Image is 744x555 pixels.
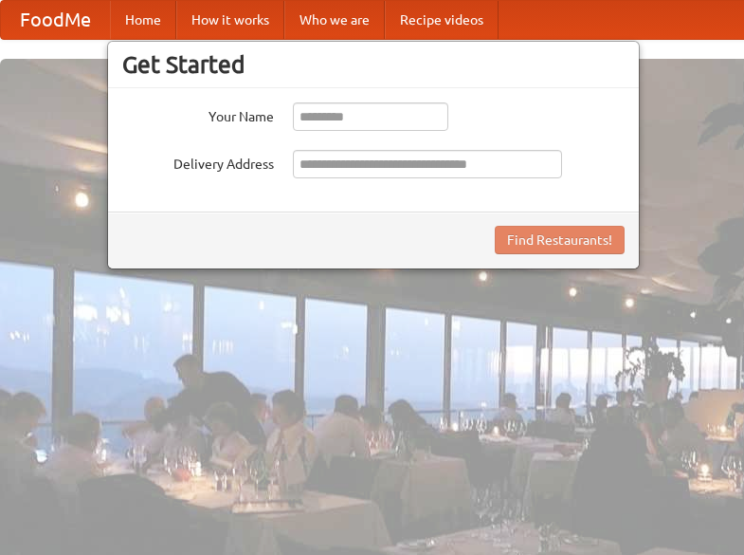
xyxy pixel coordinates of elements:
[385,1,499,39] a: Recipe videos
[122,50,625,79] h3: Get Started
[1,1,110,39] a: FoodMe
[284,1,385,39] a: Who we are
[495,226,625,254] button: Find Restaurants!
[176,1,284,39] a: How it works
[122,102,274,126] label: Your Name
[122,150,274,174] label: Delivery Address
[110,1,176,39] a: Home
